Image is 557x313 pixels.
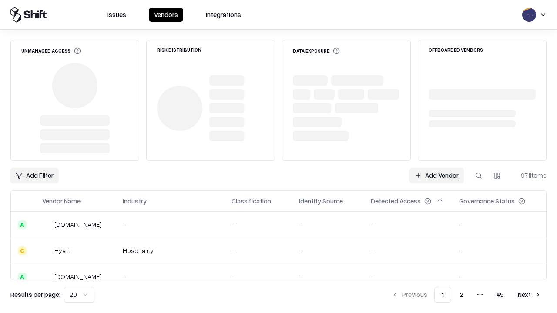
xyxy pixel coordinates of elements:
div: - [232,220,285,229]
div: Hyatt [54,246,70,255]
div: Data Exposure [293,47,340,54]
div: - [459,246,539,255]
div: Classification [232,196,271,206]
div: Identity Source [299,196,343,206]
div: - [299,246,357,255]
a: Add Vendor [409,168,464,183]
div: Offboarded Vendors [429,47,483,52]
div: - [371,220,445,229]
div: C [18,246,27,255]
div: Risk Distribution [157,47,201,52]
div: 971 items [512,171,547,180]
div: - [232,272,285,281]
nav: pagination [386,287,547,303]
button: 49 [490,287,511,303]
img: primesec.co.il [42,273,51,281]
img: intrado.com [42,220,51,229]
div: - [232,246,285,255]
button: Next [513,287,547,303]
div: Industry [123,196,147,206]
button: Integrations [201,8,246,22]
div: - [123,272,218,281]
div: A [18,273,27,281]
img: Hyatt [42,246,51,255]
div: - [299,272,357,281]
p: Results per page: [10,290,60,299]
div: Governance Status [459,196,515,206]
div: - [371,272,445,281]
button: 1 [434,287,451,303]
div: - [371,246,445,255]
button: Add Filter [10,168,59,183]
div: - [459,272,539,281]
div: - [459,220,539,229]
div: [DOMAIN_NAME] [54,272,101,281]
div: - [123,220,218,229]
button: Vendors [149,8,183,22]
button: Issues [102,8,131,22]
div: Detected Access [371,196,421,206]
div: A [18,220,27,229]
div: Vendor Name [42,196,81,206]
button: 2 [453,287,470,303]
div: - [299,220,357,229]
div: Unmanaged Access [21,47,81,54]
div: Hospitality [123,246,218,255]
div: [DOMAIN_NAME] [54,220,101,229]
